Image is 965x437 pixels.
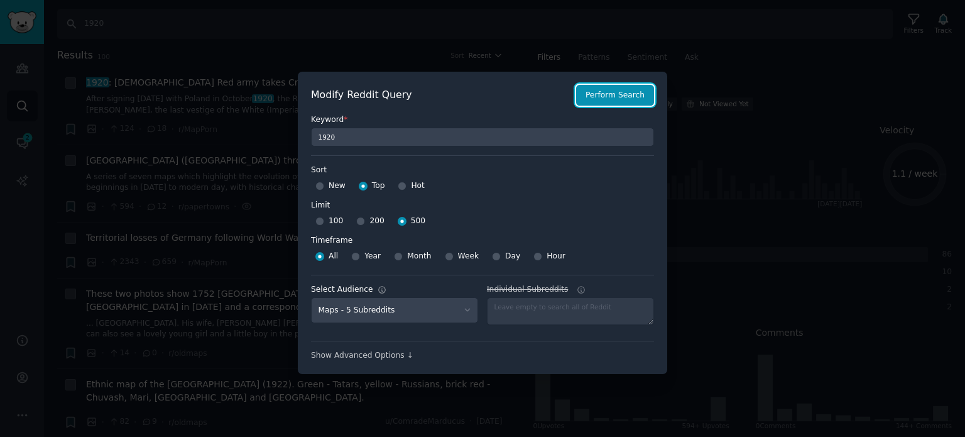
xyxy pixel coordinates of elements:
div: Show Advanced Options ↓ [311,350,654,362]
div: Select Audience [311,284,373,296]
label: Sort [311,165,654,176]
label: Timeframe [311,231,654,246]
span: Year [364,251,381,262]
span: All [329,251,338,262]
div: Limit [311,200,330,211]
span: New [329,180,346,192]
span: Top [372,180,385,192]
input: Keyword to search on Reddit [311,128,654,147]
span: Week [458,251,479,262]
span: Day [505,251,520,262]
span: Hot [411,180,425,192]
span: 500 [411,216,425,227]
span: 100 [329,216,343,227]
span: Month [407,251,431,262]
label: Keyword [311,114,654,126]
span: 200 [369,216,384,227]
span: Hour [547,251,565,262]
button: Perform Search [576,85,654,106]
label: Individual Subreddits [487,284,654,296]
h2: Modify Reddit Query [311,87,569,103]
